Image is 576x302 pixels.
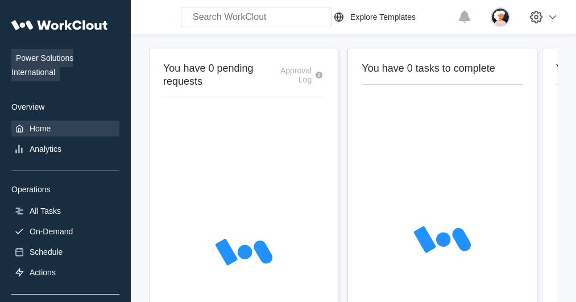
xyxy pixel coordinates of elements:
[11,244,119,260] a: Schedule
[350,13,416,22] div: Explore Templates
[11,185,119,194] div: Operations
[11,102,119,111] div: Overview
[30,227,73,236] div: On-Demand
[11,264,119,280] a: Actions
[11,203,119,219] a: All Tasks
[11,141,119,157] a: Analytics
[30,247,63,257] div: Schedule
[11,224,119,239] a: On-Demand
[491,7,510,27] img: user-4.png
[332,10,452,24] a: Explore Templates
[30,144,61,154] div: Analytics
[362,62,523,75] h2: You have 0 tasks to complete
[181,7,332,27] input: Search WorkClout
[30,268,56,277] div: Actions
[11,121,119,136] a: Home
[163,62,273,88] h2: You have 0 pending requests
[30,206,61,216] div: All Tasks
[30,124,51,133] div: Home
[273,66,312,84] div: Approval Log
[11,49,73,81] span: Power Solutions International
